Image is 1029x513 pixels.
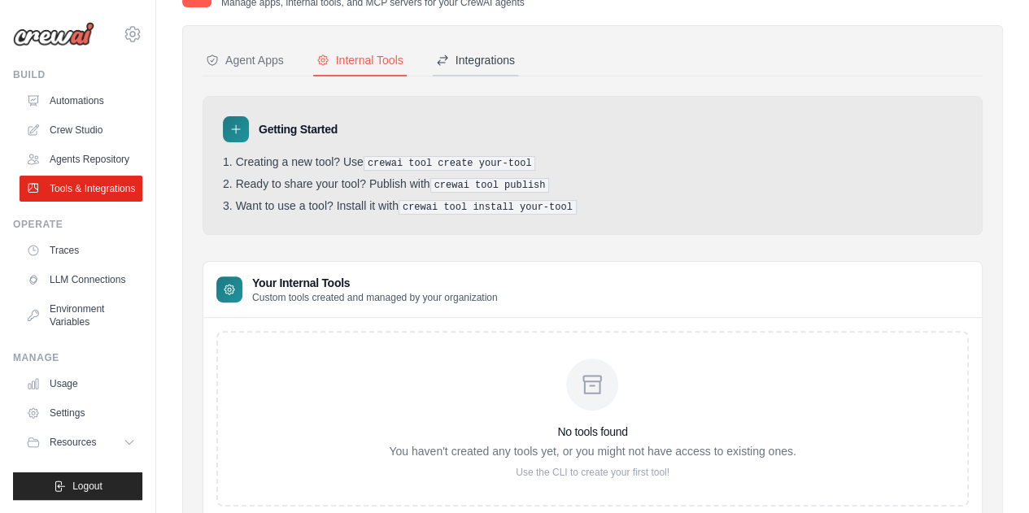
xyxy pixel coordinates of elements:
div: Build [13,68,142,81]
div: Integrations [436,52,515,68]
h3: Your Internal Tools [252,275,498,291]
button: Internal Tools [313,46,407,76]
a: LLM Connections [20,267,142,293]
div: Agent Apps [206,52,284,68]
span: Logout [72,480,102,493]
a: Environment Variables [20,296,142,335]
a: Usage [20,371,142,397]
li: Want to use a tool? Install it with [223,199,962,215]
p: Use the CLI to create your first tool! [389,466,796,479]
li: Ready to share your tool? Publish with [223,177,962,193]
button: Agent Apps [203,46,287,76]
a: Tools & Integrations [20,176,142,202]
a: Automations [20,88,142,114]
h3: Getting Started [259,121,338,137]
button: Resources [20,429,142,455]
pre: crewai tool publish [430,178,550,193]
h3: No tools found [389,424,796,440]
a: Crew Studio [20,117,142,143]
p: Custom tools created and managed by your organization [252,291,498,304]
a: Settings [20,400,142,426]
div: Manage [13,351,142,364]
li: Creating a new tool? Use [223,155,962,171]
div: Operate [13,218,142,231]
span: Resources [50,436,96,449]
button: Logout [13,472,142,500]
a: Traces [20,237,142,263]
p: You haven't created any tools yet, or you might not have access to existing ones. [389,443,796,459]
div: Internal Tools [316,52,403,68]
button: Integrations [433,46,518,76]
pre: crewai tool create your-tool [364,156,536,171]
pre: crewai tool install your-tool [399,200,577,215]
img: Logo [13,22,94,46]
a: Agents Repository [20,146,142,172]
